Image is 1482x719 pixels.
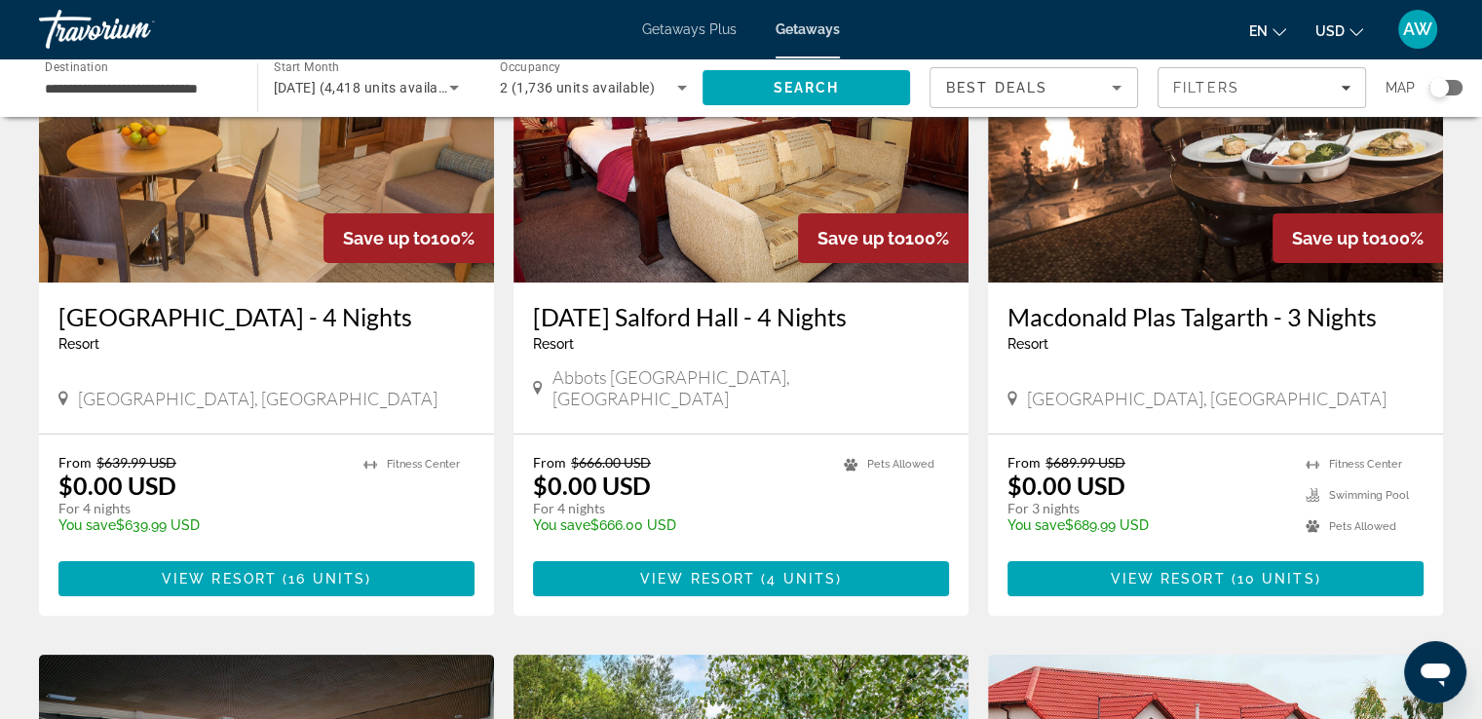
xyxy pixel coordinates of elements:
[533,454,566,471] span: From
[946,76,1121,99] mat-select: Sort by
[45,59,108,73] span: Destination
[1007,471,1125,500] p: $0.00 USD
[45,77,232,100] input: Select destination
[1315,17,1363,45] button: Change currency
[776,21,840,37] a: Getaways
[798,213,969,263] div: 100%
[1110,571,1225,587] span: View Resort
[78,388,437,409] span: [GEOGRAPHIC_DATA], [GEOGRAPHIC_DATA]
[1249,23,1268,39] span: en
[1237,571,1315,587] span: 10 units
[1392,9,1443,50] button: User Menu
[288,571,365,587] span: 16 units
[1007,302,1424,331] a: Macdonald Plas Talgarth - 3 Nights
[533,517,590,533] span: You save
[1027,388,1387,409] span: [GEOGRAPHIC_DATA], [GEOGRAPHIC_DATA]
[767,571,836,587] span: 4 units
[58,500,344,517] p: For 4 nights
[58,336,99,352] span: Resort
[817,228,905,248] span: Save up to
[1007,561,1424,596] button: View Resort(10 units)
[162,571,277,587] span: View Resort
[1007,500,1286,517] p: For 3 nights
[1292,228,1380,248] span: Save up to
[533,336,574,352] span: Resort
[58,454,92,471] span: From
[1404,641,1466,703] iframe: Button to launch messaging window
[640,571,755,587] span: View Resort
[552,366,949,409] span: Abbots [GEOGRAPHIC_DATA], [GEOGRAPHIC_DATA]
[533,561,949,596] button: View Resort(4 units)
[58,471,176,500] p: $0.00 USD
[533,517,824,533] p: $666.00 USD
[1225,571,1320,587] span: ( )
[533,500,824,517] p: For 4 nights
[500,80,655,95] span: 2 (1,736 units available)
[277,571,371,587] span: ( )
[773,80,839,95] span: Search
[274,60,339,74] span: Start Month
[1273,213,1443,263] div: 100%
[1329,489,1409,502] span: Swimming Pool
[58,517,116,533] span: You save
[39,4,234,55] a: Travorium
[1173,80,1239,95] span: Filters
[58,561,475,596] button: View Resort(16 units)
[571,454,651,471] span: $666.00 USD
[1007,517,1286,533] p: $689.99 USD
[1329,458,1402,471] span: Fitness Center
[1045,454,1125,471] span: $689.99 USD
[1007,517,1065,533] span: You save
[755,571,842,587] span: ( )
[1007,454,1041,471] span: From
[533,302,949,331] a: [DATE] Salford Hall - 4 Nights
[1403,19,1432,39] span: AW
[1329,520,1396,533] span: Pets Allowed
[343,228,431,248] span: Save up to
[323,213,494,263] div: 100%
[500,60,561,74] span: Occupancy
[274,80,463,95] span: [DATE] (4,418 units available)
[1007,336,1048,352] span: Resort
[533,471,651,500] p: $0.00 USD
[703,70,911,105] button: Search
[96,454,176,471] span: $639.99 USD
[1386,74,1415,101] span: Map
[1249,17,1286,45] button: Change language
[58,517,344,533] p: $639.99 USD
[58,302,475,331] a: [GEOGRAPHIC_DATA] - 4 Nights
[946,80,1047,95] span: Best Deals
[867,458,934,471] span: Pets Allowed
[642,21,737,37] a: Getaways Plus
[1158,67,1366,108] button: Filters
[1315,23,1345,39] span: USD
[387,458,460,471] span: Fitness Center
